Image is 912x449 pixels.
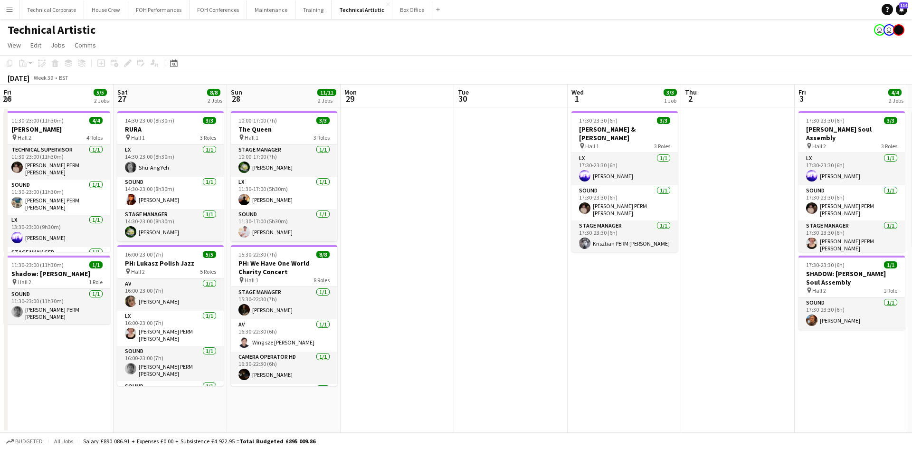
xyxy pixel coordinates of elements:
app-card-role: LX1/116:00-23:00 (7h)[PERSON_NAME] PERM [PERSON_NAME] [117,311,224,346]
span: 4/4 [89,117,103,124]
app-card-role: Sound1/116:00-23:00 (7h)[PERSON_NAME] PERM [PERSON_NAME] [117,346,224,381]
h3: PH: We Have One World Charity Concert [231,259,337,276]
app-card-role: Stage Manager1/1 [4,247,110,279]
app-card-role: Stage Manager1/114:30-23:00 (8h30m)[PERSON_NAME] [117,209,224,241]
app-user-avatar: Gabrielle Barr [893,24,904,36]
app-card-role: Stage Manager1/117:30-23:30 (6h)[PERSON_NAME] PERM [PERSON_NAME] [798,220,905,256]
span: 1 Role [89,278,103,286]
span: Hall 2 [131,268,145,275]
span: 10:00-17:00 (7h) [238,117,277,124]
span: 1/1 [89,261,103,268]
app-job-card: 11:30-23:00 (11h30m)1/1Shadow: [PERSON_NAME] Hall 21 RoleSound1/111:30-23:00 (11h30m)[PERSON_NAME... [4,256,110,324]
span: 11:30-23:00 (11h30m) [11,261,64,268]
span: Week 39 [31,74,55,81]
span: 1/1 [884,261,897,268]
button: Budgeted [5,436,44,447]
span: 3/3 [316,117,330,124]
h3: [PERSON_NAME] [4,125,110,134]
span: Hall 2 [812,287,826,294]
span: Hall 1 [131,134,145,141]
h3: RURA [117,125,224,134]
span: 2 [684,93,697,104]
h3: [PERSON_NAME] & [PERSON_NAME] [571,125,678,142]
span: Tue [458,88,469,96]
span: 5/5 [94,89,107,96]
span: Hall 2 [18,134,31,141]
span: Hall 2 [812,143,826,150]
span: 26 [2,93,11,104]
a: 114 [896,4,907,15]
span: 11/11 [317,89,336,96]
app-job-card: 15:30-22:30 (7h)8/8PH: We Have One World Charity Concert Hall 18 RolesStage Manager1/115:30-22:30... [231,245,337,386]
span: 4/4 [888,89,902,96]
span: Thu [685,88,697,96]
app-job-card: 17:30-23:30 (6h)1/1SHADOW: [PERSON_NAME] Soul Assembly Hall 21 RoleSound1/117:30-23:30 (6h)[PERSO... [798,256,905,330]
span: 4 Roles [86,134,103,141]
span: 17:30-23:30 (6h) [806,261,845,268]
span: Fri [4,88,11,96]
app-job-card: 14:30-23:00 (8h30m)3/3RURA Hall 13 RolesLX1/114:30-23:00 (8h30m)Shu-Ang YehSound1/114:30-23:00 (8... [117,111,224,241]
app-card-role: LX1/114:30-23:00 (8h30m)Shu-Ang Yeh [117,144,224,177]
app-user-avatar: Abby Hubbard [883,24,895,36]
button: Maintenance [247,0,295,19]
app-user-avatar: Sally PERM Pochciol [874,24,885,36]
span: 14:30-23:00 (8h30m) [125,117,174,124]
h3: Shadow: [PERSON_NAME] [4,269,110,278]
div: 2 Jobs [889,97,903,104]
div: Salary £890 086.91 + Expenses £0.00 + Subsistence £4 922.95 = [83,438,315,445]
app-card-role: Stage Manager1/110:00-17:00 (7h)[PERSON_NAME] [231,144,337,177]
app-job-card: 17:30-23:30 (6h)3/3[PERSON_NAME] & [PERSON_NAME] Hall 13 RolesLX1/117:30-23:30 (6h)[PERSON_NAME]S... [571,111,678,252]
app-card-role: Sound1/1 [117,381,224,413]
app-card-role: Stage Manager1/117:30-23:30 (6h)Krisztian PERM [PERSON_NAME] [571,220,678,253]
app-card-role: Sound1/111:30-23:00 (11h30m)[PERSON_NAME] PERM [PERSON_NAME] [4,289,110,324]
app-job-card: 16:00-23:00 (7h)5/5PH: Lukasz Polish Jazz Hall 25 RolesAV1/116:00-23:00 (7h)[PERSON_NAME]LX1/116:... [117,245,224,386]
span: 8 Roles [313,277,330,284]
span: Edit [30,41,41,49]
a: Comms [71,39,100,51]
button: FOH Performances [128,0,190,19]
app-card-role: Sound1/117:30-23:30 (6h)[PERSON_NAME] PERM [PERSON_NAME] [798,185,905,220]
div: 2 Jobs [208,97,222,104]
a: Jobs [47,39,69,51]
span: Hall 2 [18,278,31,286]
span: 17:30-23:30 (6h) [806,117,845,124]
button: Box Office [392,0,432,19]
app-card-role: Stage Manager1/115:30-22:30 (7h)[PERSON_NAME] [231,287,337,319]
span: 3 Roles [654,143,670,150]
span: 114 [899,2,908,9]
a: View [4,39,25,51]
div: 2 Jobs [318,97,336,104]
button: Training [295,0,332,19]
span: Sun [231,88,242,96]
app-card-role: LX1/113:30-23:00 (9h30m)[PERSON_NAME] [4,215,110,247]
span: 3/3 [657,117,670,124]
span: Total Budgeted £895 009.86 [239,438,315,445]
app-card-role: LX1/1 [231,384,337,416]
span: Budgeted [15,438,43,445]
span: View [8,41,21,49]
a: Edit [27,39,45,51]
span: 5/5 [203,251,216,258]
span: 15:30-22:30 (7h) [238,251,277,258]
app-card-role: LX1/111:30-17:00 (5h30m)[PERSON_NAME] [231,177,337,209]
button: Technical Corporate [19,0,84,19]
span: 17:30-23:30 (6h) [579,117,617,124]
span: Hall 1 [245,134,258,141]
h3: The Queen [231,125,337,134]
app-card-role: Sound1/117:30-23:30 (6h)[PERSON_NAME] [798,297,905,330]
app-card-role: Camera Operator HD1/116:30-22:30 (6h)[PERSON_NAME] [231,352,337,384]
span: Comms [75,41,96,49]
div: BST [59,74,68,81]
span: Fri [798,88,806,96]
span: 30 [456,93,469,104]
span: 8/8 [316,251,330,258]
app-job-card: 11:30-23:00 (11h30m)4/4[PERSON_NAME] Hall 24 RolesTechnical Supervisor1/111:30-23:00 (11h30m)[PER... [4,111,110,252]
app-job-card: 17:30-23:30 (6h)3/3[PERSON_NAME] Soul Assembly Hall 23 RolesLX1/117:30-23:30 (6h)[PERSON_NAME]Sou... [798,111,905,252]
button: FOH Conferences [190,0,247,19]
